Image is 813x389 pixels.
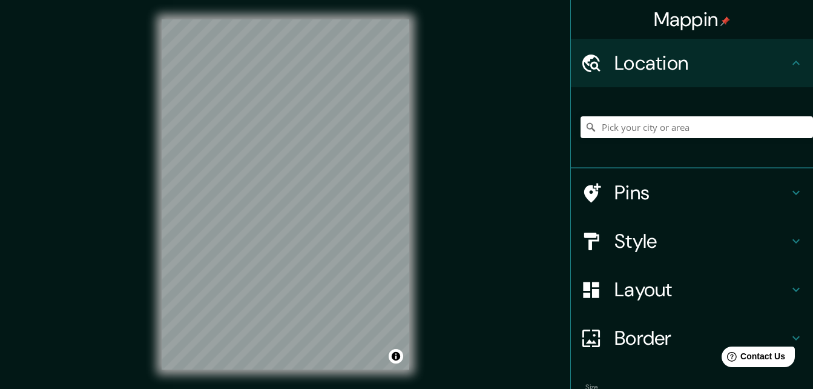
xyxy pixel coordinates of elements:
[614,229,789,253] h4: Style
[389,349,403,364] button: Toggle attribution
[571,168,813,217] div: Pins
[614,51,789,75] h4: Location
[705,342,800,376] iframe: Help widget launcher
[571,265,813,314] div: Layout
[162,19,409,370] canvas: Map
[571,314,813,362] div: Border
[571,217,813,265] div: Style
[614,278,789,302] h4: Layout
[654,7,731,32] h4: Mappin
[720,16,730,26] img: pin-icon.png
[614,326,789,350] h4: Border
[614,181,789,205] h4: Pins
[571,39,813,87] div: Location
[581,116,813,138] input: Pick your city or area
